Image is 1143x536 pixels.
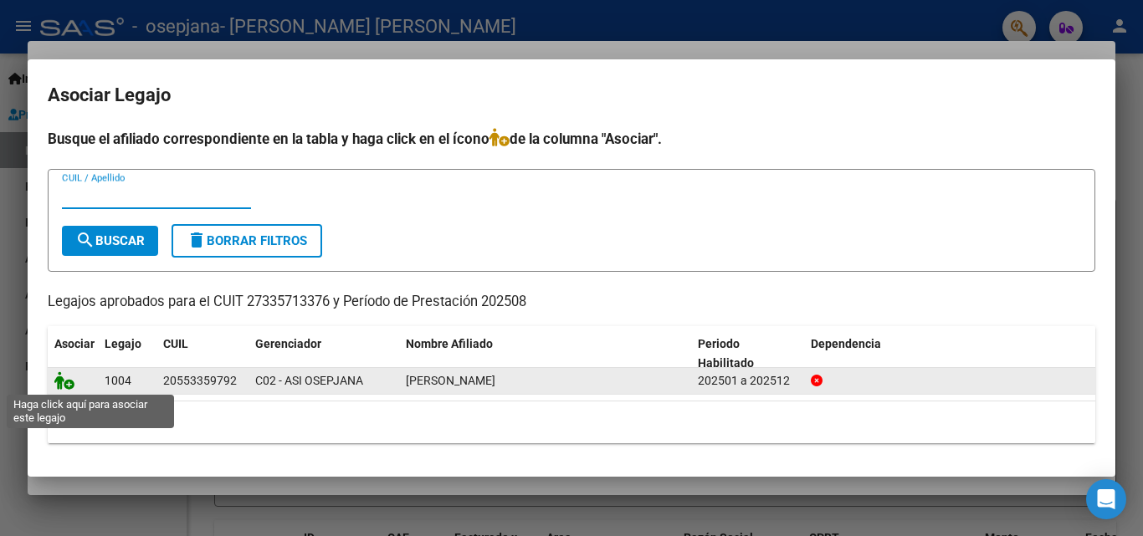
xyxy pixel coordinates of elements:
span: Gerenciador [255,337,321,350]
p: Legajos aprobados para el CUIT 27335713376 y Período de Prestación 202508 [48,292,1095,313]
span: Dependencia [811,337,881,350]
div: 1 registros [48,401,1095,443]
datatable-header-cell: CUIL [156,326,249,381]
button: Buscar [62,226,158,256]
mat-icon: search [75,230,95,250]
h4: Busque el afiliado correspondiente en la tabla y haga click en el ícono de la columna "Asociar". [48,128,1095,150]
mat-icon: delete [187,230,207,250]
span: MAIDANA SANTINO BENJAMIN [406,374,495,387]
datatable-header-cell: Legajo [98,326,156,381]
datatable-header-cell: Gerenciador [249,326,399,381]
datatable-header-cell: Dependencia [804,326,1096,381]
datatable-header-cell: Periodo Habilitado [691,326,804,381]
span: Nombre Afiliado [406,337,493,350]
span: CUIL [163,337,188,350]
h2: Asociar Legajo [48,79,1095,111]
button: Borrar Filtros [172,224,322,258]
datatable-header-cell: Asociar [48,326,98,381]
span: Borrar Filtros [187,233,307,248]
div: 202501 a 202512 [698,371,797,391]
div: 20553359792 [163,371,237,391]
span: Buscar [75,233,145,248]
span: Asociar [54,337,95,350]
datatable-header-cell: Nombre Afiliado [399,326,691,381]
span: Legajo [105,337,141,350]
div: Open Intercom Messenger [1086,479,1126,519]
span: Periodo Habilitado [698,337,754,370]
span: 1004 [105,374,131,387]
span: C02 - ASI OSEPJANA [255,374,363,387]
